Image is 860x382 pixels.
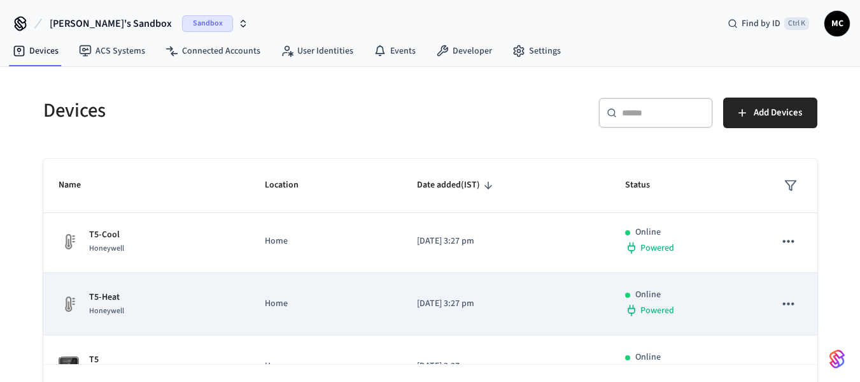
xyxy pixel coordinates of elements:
span: Date added(IST) [417,175,497,195]
a: ACS Systems [69,40,155,62]
span: Name [59,175,97,195]
p: T5 [89,353,124,367]
p: [DATE] 3:27 pm [417,360,594,373]
p: Home [265,297,387,311]
button: MC [824,11,850,36]
a: Connected Accounts [155,40,271,62]
p: T5-Cool [89,228,124,242]
span: Status [625,175,666,195]
img: thermostat_fallback [59,231,79,252]
span: Honeywell [89,243,124,254]
span: Add Devices [754,105,802,121]
p: [DATE] 3:27 pm [417,235,594,248]
p: T5-Heat [89,291,124,304]
p: Online [635,351,661,364]
img: SeamLogoGradient.69752ec5.svg [829,349,845,369]
span: [PERSON_NAME]'s Sandbox [50,16,172,31]
button: Add Devices [723,98,817,128]
p: Online [635,226,661,239]
img: thermostat_fallback [59,294,79,314]
a: User Identities [271,40,363,62]
a: Events [363,40,426,62]
span: Ctrl K [784,17,809,30]
h5: Devices [43,98,423,124]
img: honeywell_t5t6 [59,356,79,377]
a: Settings [502,40,571,62]
a: Developer [426,40,502,62]
span: MC [826,12,849,35]
span: Find by ID [742,17,780,30]
p: Online [635,288,661,302]
span: Location [265,175,315,195]
a: Devices [3,40,69,62]
p: [DATE] 3:27 pm [417,297,594,311]
span: Powered [640,242,674,254]
p: Home [265,360,387,373]
p: Home [265,235,387,248]
span: Sandbox [182,15,233,32]
span: Powered [640,304,674,317]
div: Find by IDCtrl K [717,12,819,35]
span: Honeywell [89,305,124,316]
